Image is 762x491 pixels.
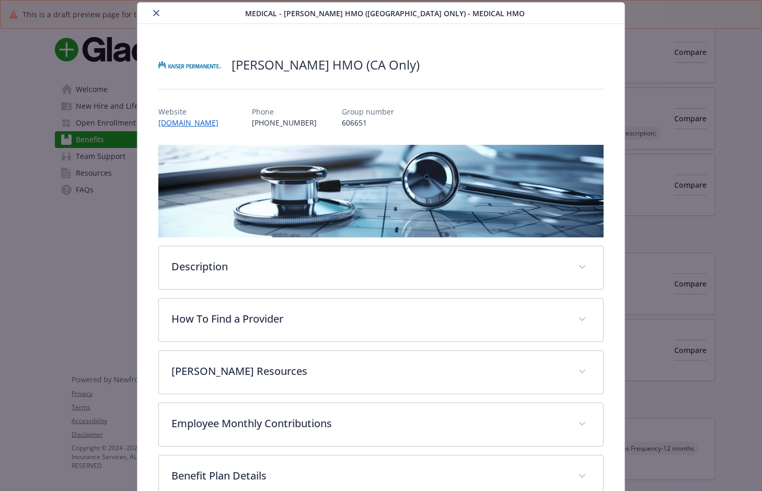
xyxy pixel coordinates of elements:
[159,403,603,446] div: Employee Monthly Contributions
[246,8,525,19] span: Medical - [PERSON_NAME] HMO ([GEOGRAPHIC_DATA] Only) - Medical HMO
[171,416,565,431] p: Employee Monthly Contributions
[252,117,317,128] p: [PHONE_NUMBER]
[159,299,603,341] div: How To Find a Provider
[232,56,420,74] h2: [PERSON_NAME] HMO (CA Only)
[158,49,221,81] img: Kaiser Permanente Insurance Company
[158,106,227,117] p: Website
[342,117,394,128] p: 606651
[158,145,603,237] img: banner
[252,106,317,117] p: Phone
[158,118,227,128] a: [DOMAIN_NAME]
[150,7,163,19] button: close
[171,363,565,379] p: [PERSON_NAME] Resources
[171,311,565,327] p: How To Find a Provider
[159,351,603,394] div: [PERSON_NAME] Resources
[171,259,565,275] p: Description
[171,468,565,484] p: Benefit Plan Details
[159,246,603,289] div: Description
[342,106,394,117] p: Group number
